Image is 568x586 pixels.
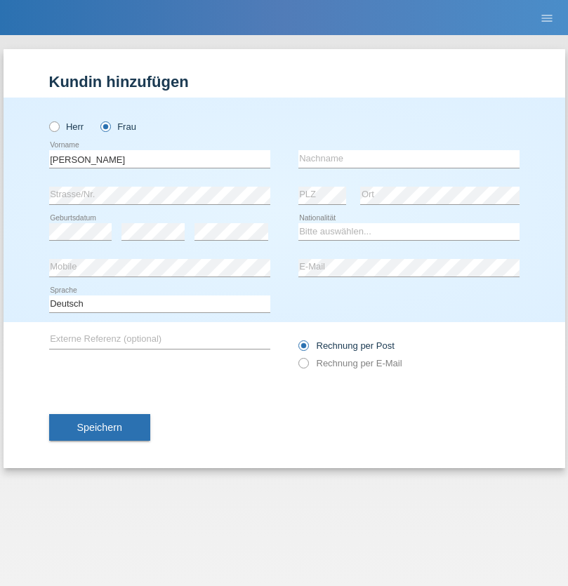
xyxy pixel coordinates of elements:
[100,121,136,132] label: Frau
[540,11,554,25] i: menu
[533,13,561,22] a: menu
[49,73,520,91] h1: Kundin hinzufügen
[298,340,308,358] input: Rechnung per Post
[49,414,150,441] button: Speichern
[298,340,395,351] label: Rechnung per Post
[298,358,402,368] label: Rechnung per E-Mail
[49,121,84,132] label: Herr
[100,121,110,131] input: Frau
[77,422,122,433] span: Speichern
[298,358,308,375] input: Rechnung per E-Mail
[49,121,58,131] input: Herr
